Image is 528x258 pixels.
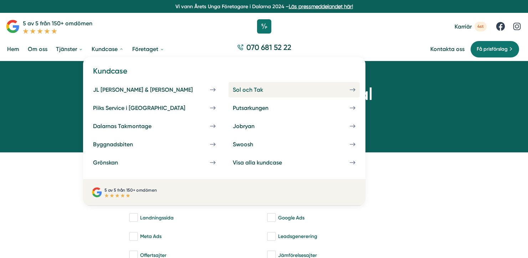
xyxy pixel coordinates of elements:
p: 5 av 5 från 150+ omdömen [104,187,157,193]
div: Visa alla kundcase [233,159,299,166]
p: Vi vann Årets Unga Företagare i Dalarna 2024 – [3,3,525,10]
a: Kundcase [90,40,125,58]
input: Leadsgenerering [267,233,275,240]
div: Dalarnas Takmontage [93,123,169,130]
a: Kontakta oss [430,46,465,52]
span: Karriär [455,23,472,30]
a: Putsarkungen [229,100,360,116]
input: Google Ads [267,214,275,221]
div: Sol och Tak [233,86,280,93]
div: Byggnadsbiten [93,141,150,148]
a: Visa alla kundcase [229,155,360,170]
a: 070 681 52 22 [234,42,294,56]
a: Dalarnas Takmontage [89,118,220,134]
div: Jobryan [233,123,272,130]
a: Jobryan [229,118,360,134]
a: Piiks Service i [GEOGRAPHIC_DATA] [89,100,220,116]
div: Putsarkungen [233,105,286,111]
a: Karriär 4st [455,22,487,31]
span: 070 681 52 22 [246,42,291,52]
span: 4st [475,22,487,31]
div: Grönskan [93,159,135,166]
div: Swoosh [233,141,270,148]
span: Få prisförslag [477,45,508,53]
input: Landningssida [129,214,137,221]
a: Byggnadsbiten [89,137,220,152]
div: JL [PERSON_NAME] & [PERSON_NAME] [93,86,210,93]
div: Piiks Service i [GEOGRAPHIC_DATA] [93,105,203,111]
a: Swoosh [229,137,360,152]
a: Sol och Tak [229,82,360,97]
input: Meta Ads [129,233,137,240]
a: Tjänster [55,40,84,58]
a: Få prisförslag [470,41,519,58]
h4: Kundcase [89,66,360,82]
p: 5 av 5 från 150+ omdömen [23,19,92,28]
a: JL [PERSON_NAME] & [PERSON_NAME] [89,82,220,97]
a: Grönskan [89,155,220,170]
a: Om oss [26,40,49,58]
a: Företaget [131,40,166,58]
a: Läs pressmeddelandet här! [289,4,353,9]
a: Hem [6,40,21,58]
